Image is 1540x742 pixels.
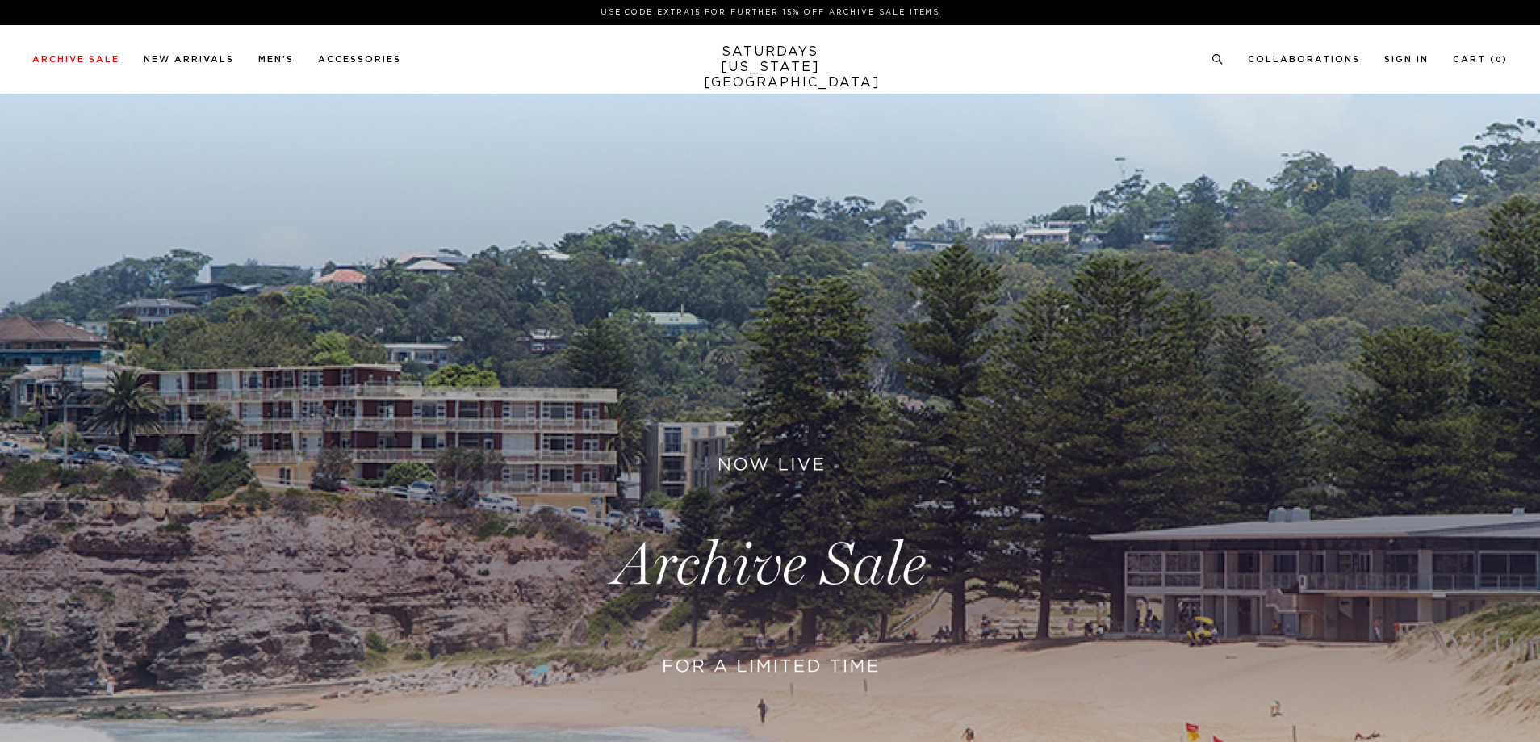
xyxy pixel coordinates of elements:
[1248,55,1360,64] a: Collaborations
[704,44,837,90] a: SATURDAYS[US_STATE][GEOGRAPHIC_DATA]
[144,55,234,64] a: New Arrivals
[258,55,294,64] a: Men's
[39,6,1501,19] p: Use Code EXTRA15 for Further 15% Off Archive Sale Items
[1384,55,1429,64] a: Sign In
[32,55,119,64] a: Archive Sale
[1453,55,1508,64] a: Cart (0)
[1496,57,1502,64] small: 0
[318,55,401,64] a: Accessories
